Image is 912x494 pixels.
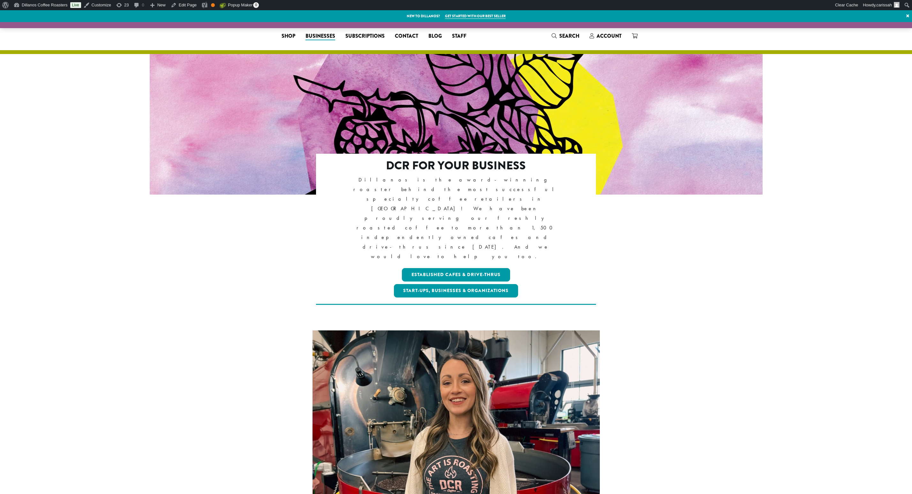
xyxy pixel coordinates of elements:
span: Search [559,32,579,40]
span: Blog [428,32,442,40]
span: Contact [395,32,418,40]
span: 0 [253,2,259,8]
a: × [903,10,912,22]
a: Get started with our best seller [445,13,506,19]
span: Subscriptions [345,32,385,40]
span: Account [597,32,622,40]
h2: DCR FOR YOUR BUSINESS [343,159,569,173]
div: OK [211,3,215,7]
a: Search [546,31,584,41]
a: Start-ups, Businesses & Organizations [394,284,518,297]
span: carissah [877,3,892,7]
p: Dillanos is the award-winning roaster behind the most successful specialty coffee retailers in [G... [343,175,569,262]
a: Staff [447,31,471,41]
a: Live [70,2,81,8]
span: Businesses [305,32,335,40]
a: Established Cafes & Drive-Thrus [402,268,510,282]
a: Shop [276,31,300,41]
span: Shop [282,32,295,40]
span: Staff [452,32,466,40]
